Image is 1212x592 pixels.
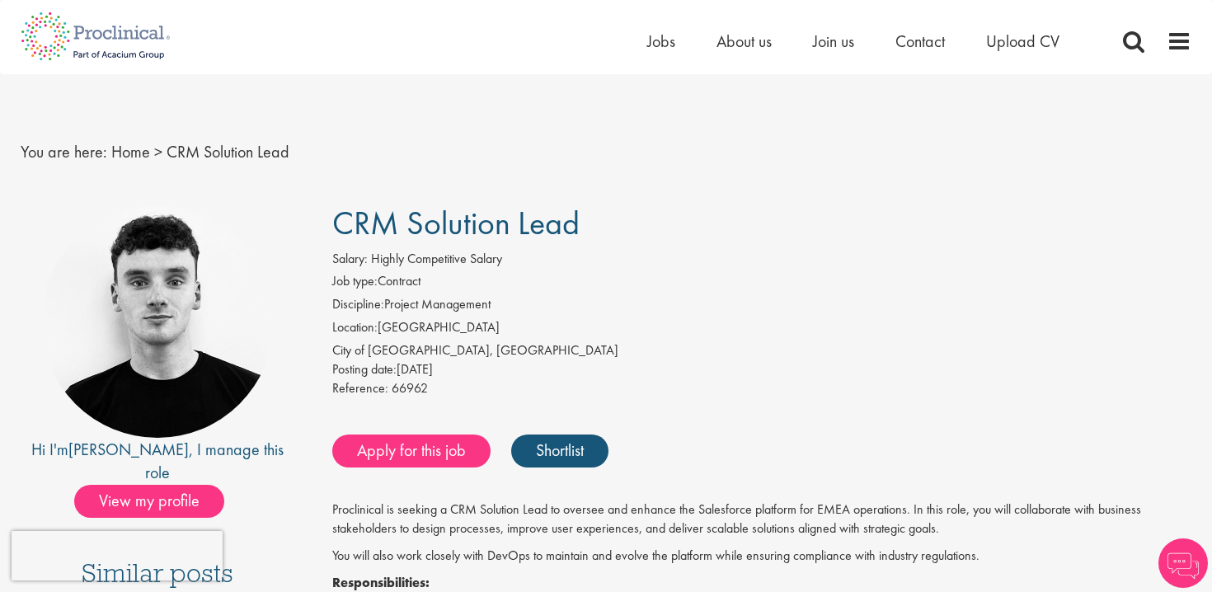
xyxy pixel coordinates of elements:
[332,379,388,398] label: Reference:
[332,272,1192,295] li: Contract
[647,31,675,52] a: Jobs
[813,31,854,52] a: Join us
[332,295,384,314] label: Discipline:
[167,141,289,162] span: CRM Solution Lead
[332,435,491,467] a: Apply for this job
[74,485,224,518] span: View my profile
[332,360,397,378] span: Posting date:
[332,318,1192,341] li: [GEOGRAPHIC_DATA]
[332,295,1192,318] li: Project Management
[332,500,1192,538] p: Proclinical is seeking a CRM Solution Lead to oversee and enhance the Salesforce platform for EME...
[332,574,430,591] strong: Responsibilities:
[21,438,295,485] div: Hi I'm , I manage this role
[12,531,223,580] iframe: reCAPTCHA
[371,250,502,267] span: Highly Competitive Salary
[21,141,107,162] span: You are here:
[716,31,772,52] a: About us
[895,31,945,52] a: Contact
[332,341,1192,360] div: City of [GEOGRAPHIC_DATA], [GEOGRAPHIC_DATA]
[332,547,1192,566] p: You will also work closely with DevOps to maintain and evolve the platform while ensuring complia...
[111,141,150,162] a: breadcrumb link
[332,250,368,269] label: Salary:
[332,318,378,337] label: Location:
[392,379,428,397] span: 66962
[332,202,580,244] span: CRM Solution Lead
[68,439,189,460] a: [PERSON_NAME]
[986,31,1059,52] a: Upload CV
[332,360,1192,379] div: [DATE]
[154,141,162,162] span: >
[1158,538,1208,588] img: Chatbot
[74,488,241,510] a: View my profile
[41,205,274,438] img: imeage of recruiter Patrick Melody
[511,435,608,467] a: Shortlist
[332,272,378,291] label: Job type:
